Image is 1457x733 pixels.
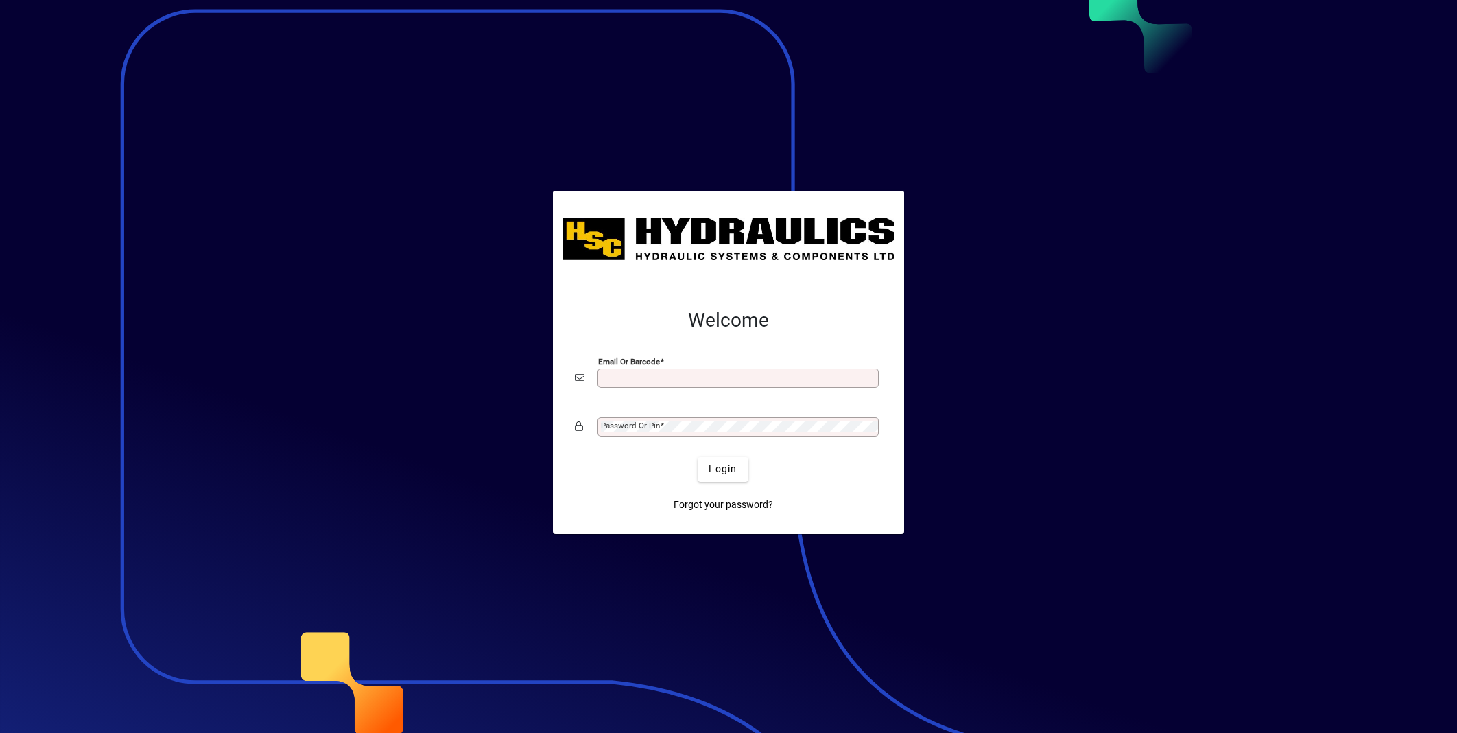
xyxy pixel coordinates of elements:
[575,309,882,332] h2: Welcome
[709,462,737,476] span: Login
[698,457,748,482] button: Login
[674,498,773,512] span: Forgot your password?
[668,493,779,517] a: Forgot your password?
[601,421,660,430] mat-label: Password or Pin
[598,356,660,366] mat-label: Email or Barcode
